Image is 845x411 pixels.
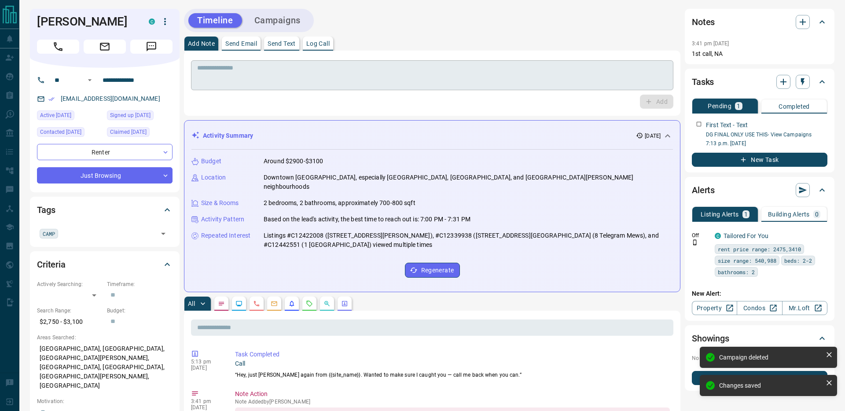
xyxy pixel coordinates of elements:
[271,300,278,307] svg: Emails
[235,389,670,399] p: Note Action
[645,132,661,140] p: [DATE]
[405,263,460,278] button: Regenerate
[306,300,313,307] svg: Requests
[235,399,670,405] p: Note Added by [PERSON_NAME]
[191,404,222,411] p: [DATE]
[718,245,801,253] span: rent price range: 2475,3410
[37,315,103,329] p: $2,750 - $3,100
[110,111,151,120] span: Signed up [DATE]
[61,95,160,102] a: [EMAIL_ADDRESS][DOMAIN_NAME]
[191,365,222,371] p: [DATE]
[692,354,827,362] p: No showings booked
[706,121,748,130] p: First Text - Text
[692,71,827,92] div: Tasks
[191,398,222,404] p: 3:41 pm
[203,131,253,140] p: Activity Summary
[715,233,721,239] div: condos.ca
[37,257,66,272] h2: Criteria
[768,211,810,217] p: Building Alerts
[201,173,226,182] p: Location
[815,211,819,217] p: 0
[692,11,827,33] div: Notes
[191,128,673,144] div: Activity Summary[DATE]
[235,300,242,307] svg: Lead Browsing Activity
[37,280,103,288] p: Actively Searching:
[692,301,737,315] a: Property
[264,173,673,191] p: Downtown [GEOGRAPHIC_DATA], especially [GEOGRAPHIC_DATA], [GEOGRAPHIC_DATA], and [GEOGRAPHIC_DATA...
[692,75,714,89] h2: Tasks
[110,128,147,136] span: Claimed [DATE]
[264,231,673,250] p: Listings #C12422008 ([STREET_ADDRESS][PERSON_NAME]), #C12339938 ([STREET_ADDRESS][GEOGRAPHIC_DATA...
[784,256,812,265] span: beds: 2-2
[43,229,55,238] span: CAMP
[718,256,776,265] span: size range: 540,988
[201,231,250,240] p: Repeated Interest
[692,180,827,201] div: Alerts
[718,268,755,276] span: bathrooms: 2
[306,40,330,47] p: Log Call
[737,301,782,315] a: Condos
[40,128,81,136] span: Contacted [DATE]
[692,328,827,349] div: Showings
[692,289,827,298] p: New Alert:
[323,300,331,307] svg: Opportunities
[37,341,173,393] p: [GEOGRAPHIC_DATA], [GEOGRAPHIC_DATA], [GEOGRAPHIC_DATA][PERSON_NAME], [GEOGRAPHIC_DATA], [GEOGRAP...
[37,334,173,341] p: Areas Searched:
[246,13,309,28] button: Campaigns
[264,215,470,224] p: Based on the lead's activity, the best time to reach out is: 7:00 PM - 7:31 PM
[107,110,173,123] div: Mon Oct 06 2025
[719,382,822,389] div: Changes saved
[782,301,827,315] a: Mr.Loft
[235,350,670,359] p: Task Completed
[341,300,348,307] svg: Agent Actions
[701,211,739,217] p: Listing Alerts
[706,132,812,138] a: DG FINAL ONLY USE THIS- View Campaigns
[268,40,296,47] p: Send Text
[37,397,173,405] p: Motivation:
[149,18,155,25] div: condos.ca
[235,359,670,368] p: Call
[201,215,244,224] p: Activity Pattern
[84,75,95,85] button: Open
[188,301,195,307] p: All
[188,40,215,47] p: Add Note
[130,40,173,54] span: Message
[37,307,103,315] p: Search Range:
[84,40,126,54] span: Email
[218,300,225,307] svg: Notes
[188,13,242,28] button: Timeline
[264,198,415,208] p: 2 bedrooms, 2 bathrooms, approximately 700-800 sqft
[692,49,827,59] p: 1st call, NA
[48,96,55,102] svg: Email Verified
[157,228,169,240] button: Open
[37,144,173,160] div: Renter
[37,167,173,183] div: Just Browsing
[692,153,827,167] button: New Task
[724,232,768,239] a: Tailored For You
[37,110,103,123] div: Mon Oct 06 2025
[191,359,222,365] p: 5:13 pm
[107,307,173,315] p: Budget:
[708,103,731,109] p: Pending
[779,103,810,110] p: Completed
[37,127,103,139] div: Mon Oct 06 2025
[37,15,136,29] h1: [PERSON_NAME]
[692,40,729,47] p: 3:41 pm [DATE]
[692,239,698,246] svg: Push Notification Only
[201,157,221,166] p: Budget
[692,15,715,29] h2: Notes
[692,331,729,345] h2: Showings
[107,280,173,288] p: Timeframe:
[37,203,55,217] h2: Tags
[744,211,748,217] p: 1
[288,300,295,307] svg: Listing Alerts
[706,139,827,147] p: 7:13 p.m. [DATE]
[107,127,173,139] div: Mon Oct 06 2025
[235,371,670,379] p: “Hey, just [PERSON_NAME] again from {{site_name}}. Wanted to make sure I caught you — call me bac...
[692,231,709,239] p: Off
[37,199,173,220] div: Tags
[264,157,323,166] p: Around $2900-$3100
[719,354,822,361] div: Campaign deleted
[692,183,715,197] h2: Alerts
[37,254,173,275] div: Criteria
